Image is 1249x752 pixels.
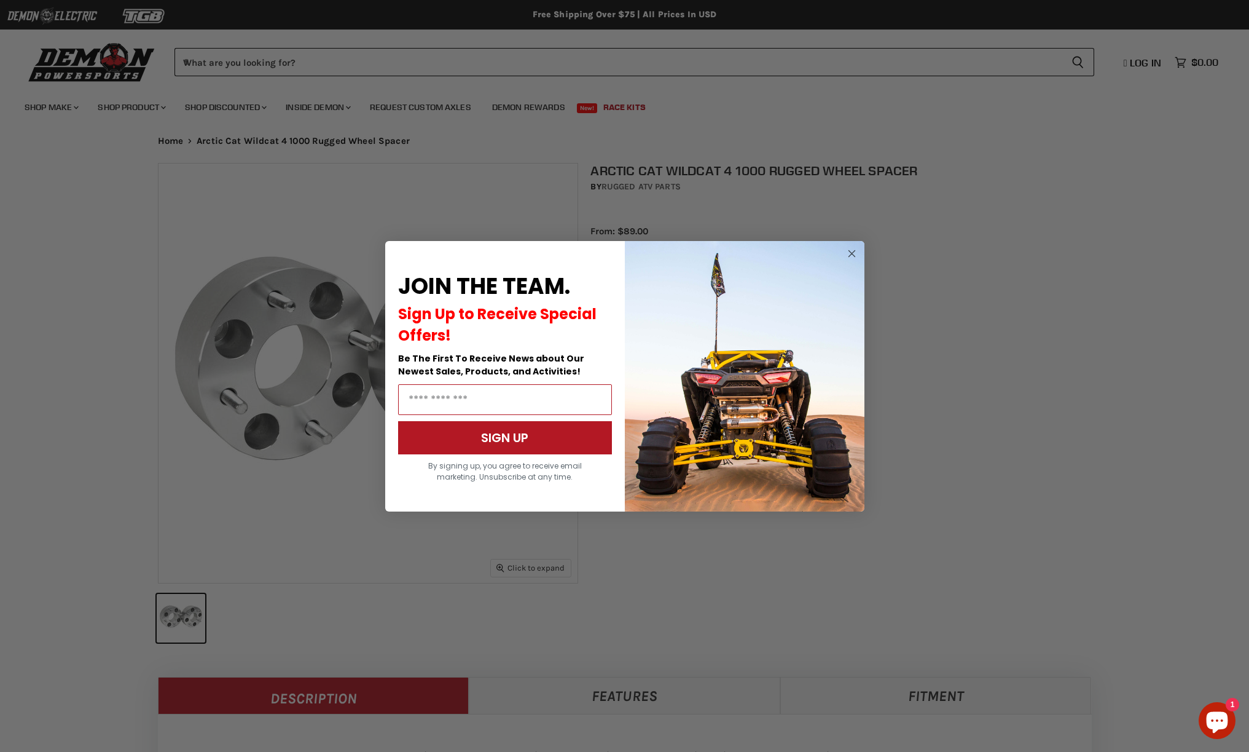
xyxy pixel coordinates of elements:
button: SIGN UP [398,421,612,454]
span: Sign Up to Receive Special Offers! [398,304,597,346]
span: Be The First To Receive News about Our Newest Sales, Products, and Activities! [398,352,584,378]
span: By signing up, you agree to receive email marketing. Unsubscribe at any time. [428,461,582,482]
span: JOIN THE TEAM. [398,271,570,302]
img: a9095488-b6e7-41ba-879d-588abfab540b.jpeg [625,241,864,512]
inbox-online-store-chat: Shopify online store chat [1195,702,1239,742]
button: Close dialog [844,246,859,261]
input: Email Address [398,384,612,415]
